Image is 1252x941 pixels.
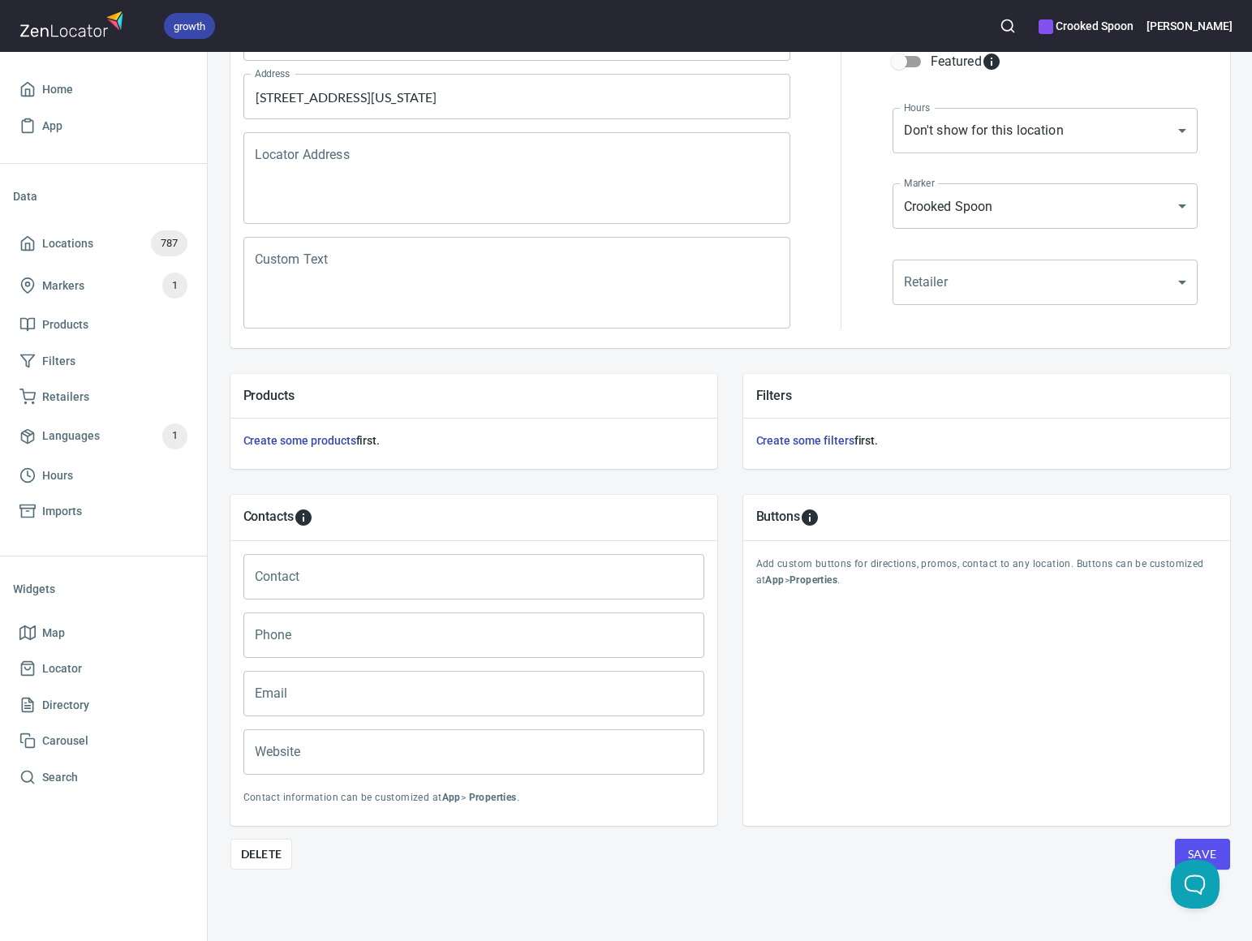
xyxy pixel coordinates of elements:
h5: Buttons [756,508,801,527]
span: Languages [42,426,100,446]
span: Carousel [42,731,88,751]
span: Search [42,767,78,788]
button: Delete [230,839,293,870]
span: Map [42,623,65,643]
h5: Contacts [243,508,295,527]
div: Manage your apps [1039,8,1133,44]
a: Locations787 [13,222,194,264]
span: App [42,116,62,136]
p: Contact information can be customized at > . [243,790,704,806]
a: Products [13,307,194,343]
a: Directory [13,687,194,724]
b: App [442,792,461,803]
span: 1 [162,427,187,445]
b: Properties [789,574,837,586]
a: Map [13,615,194,651]
h6: first. [243,432,704,449]
button: Search [990,8,1026,44]
h6: first. [756,432,1217,449]
button: Save [1175,839,1230,870]
a: Carousel [13,723,194,759]
span: Retailers [42,387,89,407]
h5: Products [243,387,704,404]
p: Add custom buttons for directions, promos, contact to any location. Buttons can be customized at > . [756,556,1217,589]
a: App [13,108,194,144]
span: growth [164,18,215,35]
span: Filters [42,351,75,372]
span: Locator [42,659,82,679]
span: Markers [42,276,84,296]
button: color-8252EC [1039,19,1053,34]
h6: [PERSON_NAME] [1147,17,1233,35]
svg: To add custom contact information for locations, please go to Apps > Properties > Contacts. [294,508,313,527]
div: ​ [893,260,1198,305]
a: Retailers [13,379,194,415]
a: Search [13,759,194,796]
span: Products [42,315,88,335]
div: Featured [931,52,1001,71]
a: Languages1 [13,415,194,458]
b: App [765,574,784,586]
span: Imports [42,501,82,522]
a: Hours [13,458,194,494]
div: growth [164,13,215,39]
h5: Filters [756,387,1217,404]
div: Crooked Spoon [893,183,1198,229]
span: Directory [42,695,89,715]
li: Widgets [13,569,194,608]
span: Locations [42,234,93,254]
span: Save [1188,844,1217,865]
span: Hours [42,466,73,486]
button: [PERSON_NAME] [1147,8,1233,44]
span: 787 [151,234,187,253]
a: Filters [13,343,194,380]
a: Create some products [243,434,356,447]
svg: To add custom buttons for locations, please go to Apps > Properties > Buttons. [800,508,820,527]
span: Home [42,79,73,100]
img: zenlocator [19,6,128,41]
h6: Crooked Spoon [1039,17,1133,35]
a: Create some filters [756,434,854,447]
li: Data [13,177,194,216]
a: Home [13,71,194,108]
span: Delete [241,844,282,864]
b: Properties [469,792,517,803]
span: 1 [162,277,187,295]
a: Markers1 [13,264,194,307]
svg: Featured locations are moved to the top of the search results list. [982,52,1001,71]
a: Imports [13,493,194,530]
a: Locator [13,651,194,687]
div: Don't show for this location [893,108,1198,153]
iframe: Help Scout Beacon - Open [1171,860,1220,909]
